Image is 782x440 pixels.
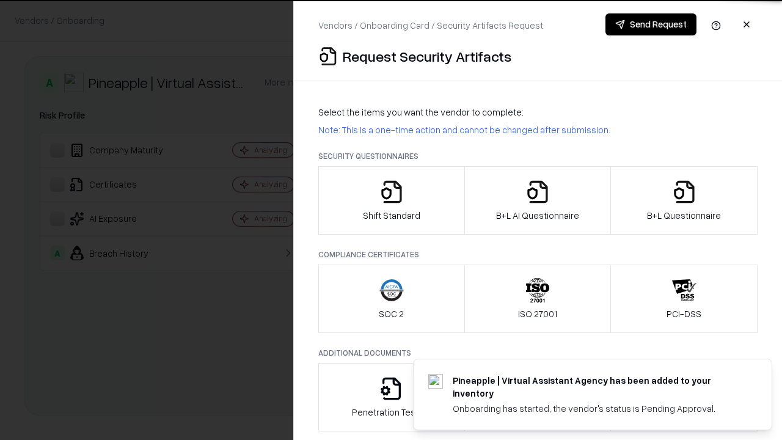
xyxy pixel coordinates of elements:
p: Security Questionnaires [318,151,758,161]
p: Additional Documents [318,348,758,358]
button: B+L AI Questionnaire [464,166,612,235]
button: Send Request [605,13,696,35]
div: Onboarding has started, the vendor's status is Pending Approval. [453,402,742,415]
p: Vendors / Onboarding Card / Security Artifacts Request [318,19,543,32]
p: ISO 27001 [518,307,557,320]
button: B+L Questionnaire [610,166,758,235]
p: Note: This is a one-time action and cannot be changed after submission. [318,123,758,136]
img: trypineapple.com [428,374,443,389]
button: Penetration Testing [318,363,465,431]
p: Select the items you want the vendor to complete: [318,106,758,119]
p: Request Security Artifacts [343,46,511,66]
p: B+L AI Questionnaire [496,209,579,222]
button: PCI-DSS [610,265,758,333]
button: SOC 2 [318,265,465,333]
p: Compliance Certificates [318,249,758,260]
p: PCI-DSS [667,307,701,320]
p: Penetration Testing [352,406,431,419]
button: Shift Standard [318,166,465,235]
button: ISO 27001 [464,265,612,333]
p: SOC 2 [379,307,404,320]
p: B+L Questionnaire [647,209,721,222]
p: Shift Standard [363,209,420,222]
div: Pineapple | Virtual Assistant Agency has been added to your inventory [453,374,742,400]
